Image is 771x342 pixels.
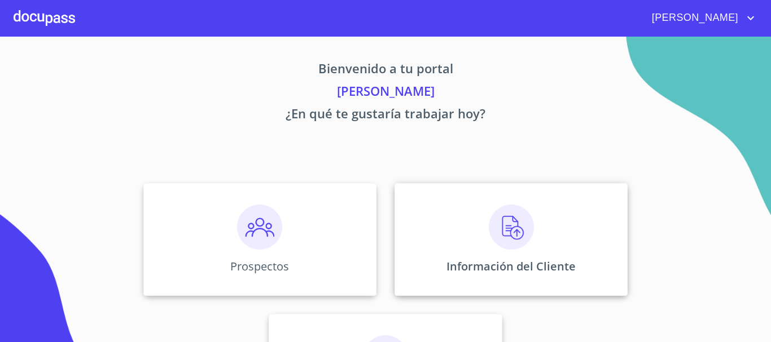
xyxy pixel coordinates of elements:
p: Información del Cliente [446,259,576,274]
span: [PERSON_NAME] [643,9,744,27]
p: ¿En qué te gustaría trabajar hoy? [38,104,733,127]
p: [PERSON_NAME] [38,82,733,104]
img: carga.png [489,205,534,250]
button: account of current user [643,9,757,27]
p: Bienvenido a tu portal [38,59,733,82]
p: Prospectos [230,259,289,274]
img: prospectos.png [237,205,282,250]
